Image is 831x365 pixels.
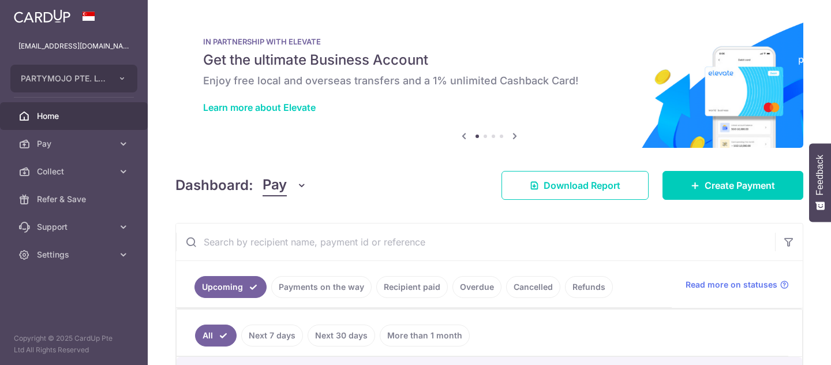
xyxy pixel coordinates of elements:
[175,18,803,148] img: Renovation banner
[203,51,776,69] h5: Get the ultimate Business Account
[263,174,307,196] button: Pay
[37,249,113,260] span: Settings
[686,279,789,290] a: Read more on statuses
[241,325,303,347] a: Next 7 days
[176,224,775,260] input: Search by recipient name, payment id or reference
[203,37,776,46] p: IN PARTNERSHIP WITH ELEVATE
[21,73,106,84] span: PARTYMOJO PTE. LTD.
[376,276,448,298] a: Recipient paid
[194,276,267,298] a: Upcoming
[544,178,620,192] span: Download Report
[815,155,825,195] span: Feedback
[809,143,831,222] button: Feedback - Show survey
[37,138,113,150] span: Pay
[271,276,372,298] a: Payments on the way
[565,276,613,298] a: Refunds
[37,221,113,233] span: Support
[263,174,287,196] span: Pay
[686,279,777,290] span: Read more on statuses
[452,276,501,298] a: Overdue
[308,325,375,347] a: Next 30 days
[662,171,803,200] a: Create Payment
[37,110,113,122] span: Home
[18,40,129,52] p: [EMAIL_ADDRESS][DOMAIN_NAME]
[705,178,775,192] span: Create Payment
[203,74,776,88] h6: Enjoy free local and overseas transfers and a 1% unlimited Cashback Card!
[37,166,113,177] span: Collect
[380,325,470,347] a: More than 1 month
[14,9,70,23] img: CardUp
[175,175,253,196] h4: Dashboard:
[506,276,560,298] a: Cancelled
[37,193,113,205] span: Refer & Save
[501,171,649,200] a: Download Report
[195,325,237,347] a: All
[10,65,137,92] button: PARTYMOJO PTE. LTD.
[203,102,316,113] a: Learn more about Elevate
